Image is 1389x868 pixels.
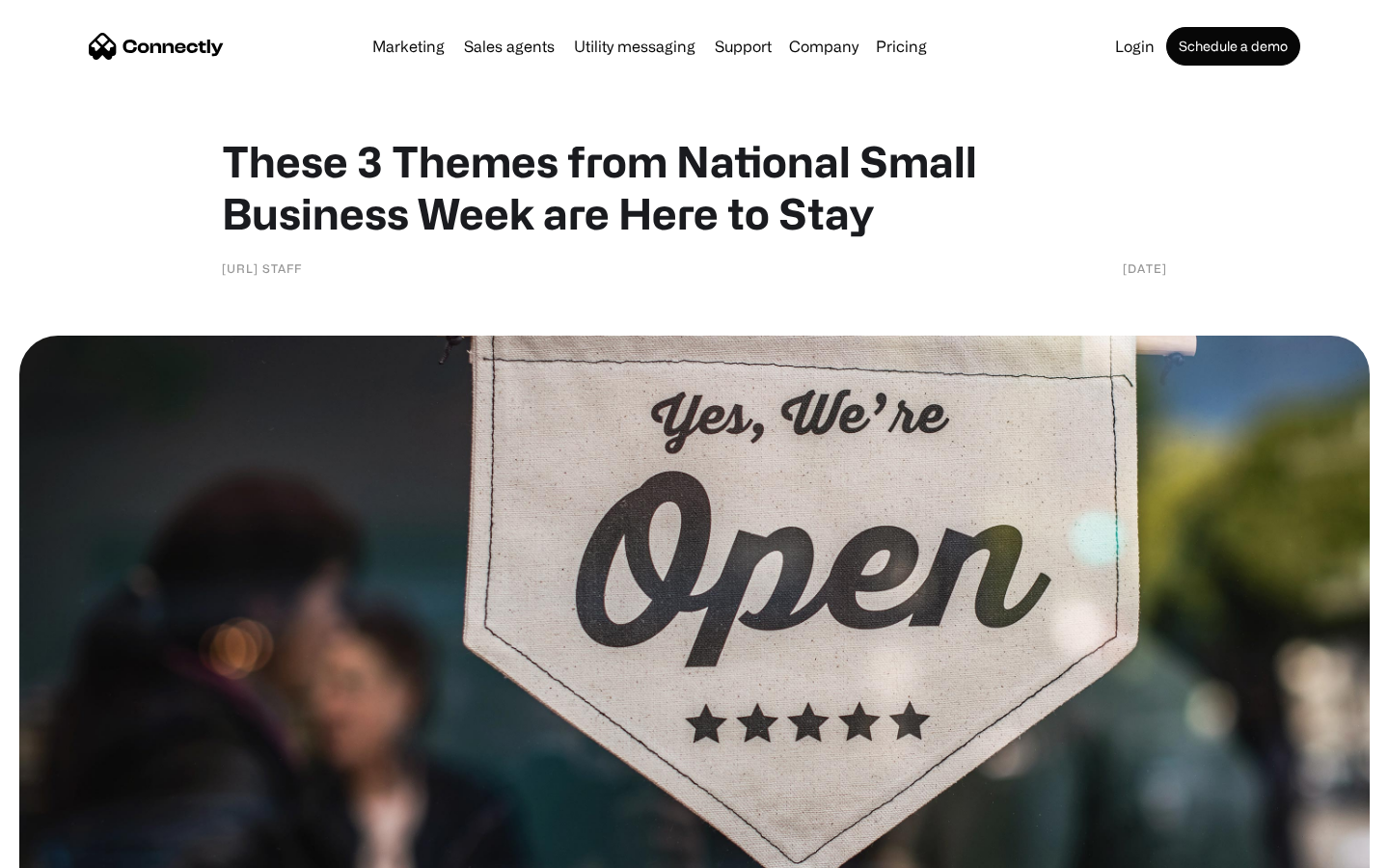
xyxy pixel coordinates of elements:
[222,258,302,278] div: [URL] Staff
[868,39,935,54] a: Pricing
[365,39,452,54] a: Marketing
[1166,27,1300,66] a: Schedule a demo
[39,834,116,861] ul: Language list
[1107,39,1162,54] a: Login
[707,39,779,54] a: Support
[1123,258,1167,278] div: [DATE]
[789,33,858,60] div: Company
[222,135,1167,239] h1: These 3 Themes from National Small Business Week are Here to Stay
[456,39,562,54] a: Sales agents
[566,39,703,54] a: Utility messaging
[19,834,116,861] aside: Language selected: English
